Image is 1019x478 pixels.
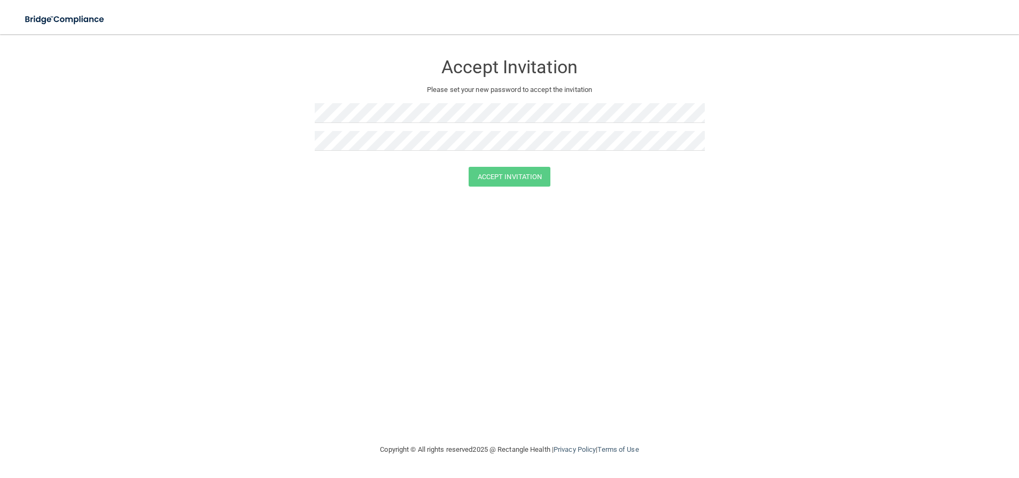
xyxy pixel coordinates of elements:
a: Terms of Use [597,445,639,453]
div: Copyright © All rights reserved 2025 @ Rectangle Health | | [315,433,705,467]
a: Privacy Policy [554,445,596,453]
img: bridge_compliance_login_screen.278c3ca4.svg [16,9,114,30]
h3: Accept Invitation [315,57,705,77]
button: Accept Invitation [469,167,551,187]
p: Please set your new password to accept the invitation [323,83,697,96]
